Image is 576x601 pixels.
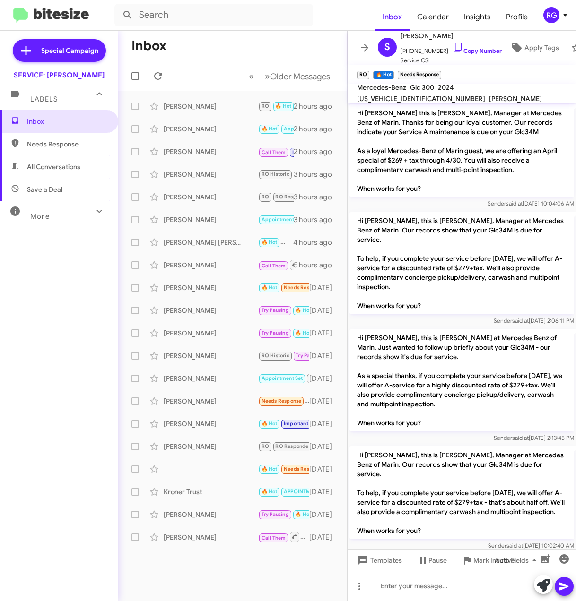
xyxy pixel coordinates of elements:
span: said at [512,434,529,441]
span: [US_VEHICLE_IDENTIFICATION_NUMBER] [357,94,485,103]
p: Hi [PERSON_NAME], this is [PERSON_NAME], Manager at Mercedes Benz of Marin. Our records show that... [349,446,574,539]
span: All Conversations [27,162,80,172]
span: Special Campaign [41,46,98,55]
span: Templates [355,552,402,569]
div: Hi thank you for the offer [PERSON_NAME], what about for my 2920 S560? How much would cost ? [258,169,294,180]
div: [PERSON_NAME] [164,442,258,451]
button: RG [535,7,566,23]
span: Appointment Set [262,216,303,223]
span: [PERSON_NAME] [489,94,542,103]
div: [DATE] [309,532,340,542]
span: 🔥 Hot [262,421,278,427]
button: Mark Inactive [454,552,523,569]
input: Search [114,4,313,26]
span: 🔥 Hot [262,239,278,245]
span: APPOINTMENT SET [284,489,330,495]
div: Hello [PERSON_NAME], this is [PERSON_NAME] from Mercedes-Benz of Marin. Kroner mentioned connecti... [258,486,309,497]
span: Pause [428,552,447,569]
span: Needs Response [262,398,302,404]
a: Copy Number [452,47,502,54]
span: [PERSON_NAME] [401,30,502,42]
div: [PERSON_NAME] [164,328,258,338]
span: Try Pausing [262,330,289,336]
div: [PERSON_NAME] [164,215,258,224]
a: Profile [498,3,535,31]
div: I've noted your request for a loaner for [DATE] at 11:00 AM. We'll have one ready for you when yo... [258,305,309,316]
div: 3 hours ago [294,192,340,202]
div: [DATE] [309,328,340,338]
span: Service CSI [401,56,502,65]
div: Kroner Trust [164,487,258,497]
div: [PERSON_NAME] [164,124,258,134]
p: Hi [PERSON_NAME], this is [PERSON_NAME] at Mercedes Benz of Marin. Just wanted to follow up brief... [349,329,574,431]
span: Appointment Set [262,375,303,381]
span: Older Messages [270,71,330,82]
div: [DATE] [309,351,340,361]
span: Important [284,421,308,427]
div: Thank you for the information, [PERSON_NAME]! The account records have been updated. [258,373,309,384]
div: [DATE] [309,283,340,292]
h1: Inbox [131,38,166,53]
div: 2 hours ago [294,124,340,134]
span: 🔥 Hot [295,307,311,313]
button: Templates [348,552,410,569]
p: Hi [PERSON_NAME], this is [PERSON_NAME], Manager at Mercedes Benz of Marin. Our records show that... [349,212,574,314]
span: Call Them [262,149,286,155]
nav: Page navigation example [244,67,336,86]
button: Previous [243,67,260,86]
span: Try Pausing [296,352,323,359]
span: » [265,70,270,82]
span: Call Them [262,535,286,541]
div: When looking at your vehicles records it looks like you are due for your A service on your 2024 G... [258,259,294,271]
span: said at [506,200,523,207]
div: Liked “You're welcome! We look forward to seeing you [DATE] at 8:00 AM. Safe travels!” [258,350,309,361]
div: Sorry--didn't recognize the number when you first texted. I made an appointment by phone. Thanks. [258,464,309,474]
span: Important [292,149,317,155]
span: Sender [DATE] 10:04:06 AM [488,200,574,207]
span: RO Responded [275,194,312,200]
span: Apply Tags [524,39,559,56]
span: Labels [30,95,58,103]
div: 4 hours ago [293,238,340,247]
span: Needs Response [284,284,324,291]
div: Can I make an appointment for you ? [258,531,309,543]
div: [DATE] [309,419,340,429]
span: Mercedes-Benz [357,83,406,92]
button: Pause [410,552,454,569]
div: [PERSON_NAME] [164,396,258,406]
span: Save a Deal [27,185,62,194]
div: You're welcome! If you need anything else or want to book an appointment, feel free to reach out ... [258,123,294,134]
span: said at [512,317,529,324]
div: Liked “It's great to hear you enjoyed working with [PERSON_NAME]! Let us know on your next visit ... [258,101,294,112]
div: Liked “I'm glad to hear that! If you need any further service or maintenance for your vehicle, fe... [258,395,309,406]
span: Call Them [262,263,286,269]
div: 3 hours ago [294,215,340,224]
span: [PHONE_NUMBER] [401,42,502,56]
div: Great! I’ve scheduled your appointment for 11 AM [DATE]. We’ll have your loaner vehicle ready as ... [258,146,294,157]
span: RO [262,103,269,109]
div: [DATE] [309,487,340,497]
div: [DATE] [309,510,340,519]
span: 🔥 Hot [295,511,311,517]
span: RO Historic [262,171,289,177]
span: Auto Fields [495,552,540,569]
div: Great! I’ll schedule your appointment, we will see you then ! [258,327,309,338]
span: Glc 300 [410,83,434,92]
div: Thank you for letting us know, have a great day ! [258,509,309,520]
button: Auto Fields [487,552,548,569]
a: Calendar [410,3,456,31]
small: Needs Response [398,71,441,79]
div: [DATE] [309,464,340,474]
div: [PERSON_NAME] [164,192,258,202]
a: Insights [456,3,498,31]
div: [DATE] [309,396,340,406]
div: [DATE] [309,374,340,383]
div: [PERSON_NAME] [164,260,258,270]
span: More [30,212,50,221]
div: Goodmorning [PERSON_NAME], I wanted to check in with you and see if you had a time that was suita... [258,237,293,248]
span: Appointment Set [284,126,325,132]
span: said at [506,542,523,549]
span: RO [262,194,269,200]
